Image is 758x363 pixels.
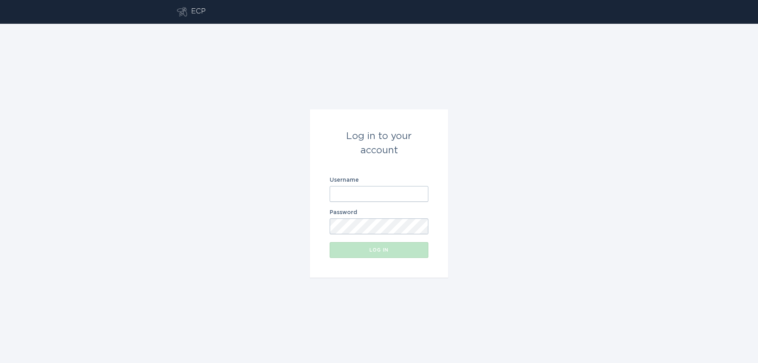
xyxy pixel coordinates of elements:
[177,7,187,17] button: Go to dashboard
[191,7,206,17] div: ECP
[330,210,428,215] label: Password
[330,242,428,258] button: Log in
[330,177,428,183] label: Username
[330,129,428,158] div: Log in to your account
[334,248,424,252] div: Log in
